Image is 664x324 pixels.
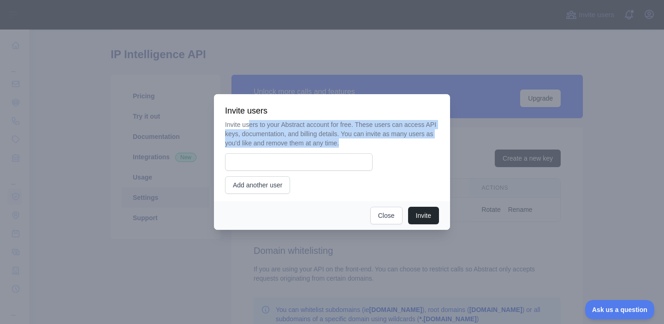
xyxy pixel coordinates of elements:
button: Invite [408,207,439,224]
button: Close [370,207,403,224]
iframe: Toggle Customer Support [585,300,655,319]
h3: Invite users [225,105,439,116]
button: Add another user [225,176,290,194]
p: Invite users to your Abstract account for free. These users can access API keys, documentation, a... [225,120,439,148]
